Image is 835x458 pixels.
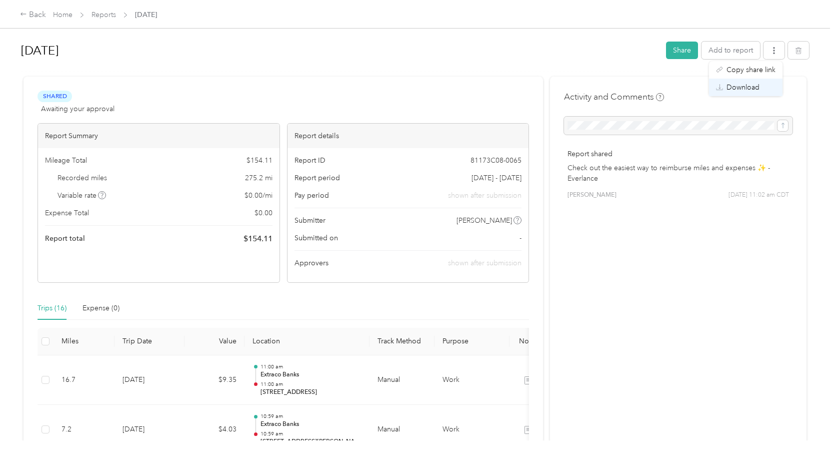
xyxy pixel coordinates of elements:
[20,9,46,21] div: Back
[369,328,434,355] th: Track Method
[448,259,521,267] span: shown after submission
[287,124,529,148] div: Report details
[434,328,509,355] th: Purpose
[470,155,521,166] span: 81173C08-0065
[456,215,512,226] span: [PERSON_NAME]
[726,82,759,93] span: Download
[21,39,659,63] h1: Sep 2025
[779,402,835,458] iframe: Everlance-gr Chat Button Frame
[135,10,157,20] span: [DATE]
[245,173,272,183] span: 275.2 mi
[37,91,72,102] span: Shared
[509,328,547,355] th: Notes
[57,190,106,201] span: Variable rate
[726,65,775,75] span: Copy share link
[666,42,698,59] button: Share
[471,173,521,183] span: [DATE] - [DATE]
[37,303,66,314] div: Trips (16)
[260,363,361,370] p: 11:00 am
[45,208,89,218] span: Expense Total
[53,328,114,355] th: Miles
[45,233,85,244] span: Report total
[57,173,107,183] span: Recorded miles
[448,190,521,201] span: shown after submission
[294,190,329,201] span: Pay period
[254,208,272,218] span: $ 0.00
[45,155,87,166] span: Mileage Total
[369,355,434,405] td: Manual
[260,430,361,437] p: 10:59 am
[184,355,244,405] td: $9.35
[53,355,114,405] td: 16.7
[567,191,616,200] span: [PERSON_NAME]
[567,149,789,159] p: Report shared
[41,104,114,114] span: Awaiting your approval
[244,328,369,355] th: Location
[114,355,184,405] td: [DATE]
[260,370,361,379] p: Extraco Banks
[260,437,361,446] p: [STREET_ADDRESS][PERSON_NAME]
[260,413,361,420] p: 10:59 am
[114,405,184,455] td: [DATE]
[82,303,119,314] div: Expense (0)
[564,91,664,103] h4: Activity and Comments
[244,190,272,201] span: $ 0.00 / mi
[260,420,361,429] p: Extraco Banks
[434,355,509,405] td: Work
[53,11,72,19] a: Home
[91,11,116,19] a: Reports
[184,328,244,355] th: Value
[519,233,521,243] span: -
[294,233,338,243] span: Submitted on
[53,405,114,455] td: 7.2
[294,215,325,226] span: Submitter
[567,163,789,184] p: Check out the easiest way to reimburse miles and expenses ✨ - Everlance
[114,328,184,355] th: Trip Date
[260,381,361,388] p: 11:00 am
[728,191,789,200] span: [DATE] 11:02 am CDT
[260,388,361,397] p: [STREET_ADDRESS]
[294,173,340,183] span: Report period
[246,155,272,166] span: $ 154.11
[369,405,434,455] td: Manual
[294,258,328,268] span: Approvers
[243,233,272,245] span: $ 154.11
[294,155,325,166] span: Report ID
[38,124,279,148] div: Report Summary
[701,42,760,59] button: Add to report
[184,405,244,455] td: $4.03
[434,405,509,455] td: Work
